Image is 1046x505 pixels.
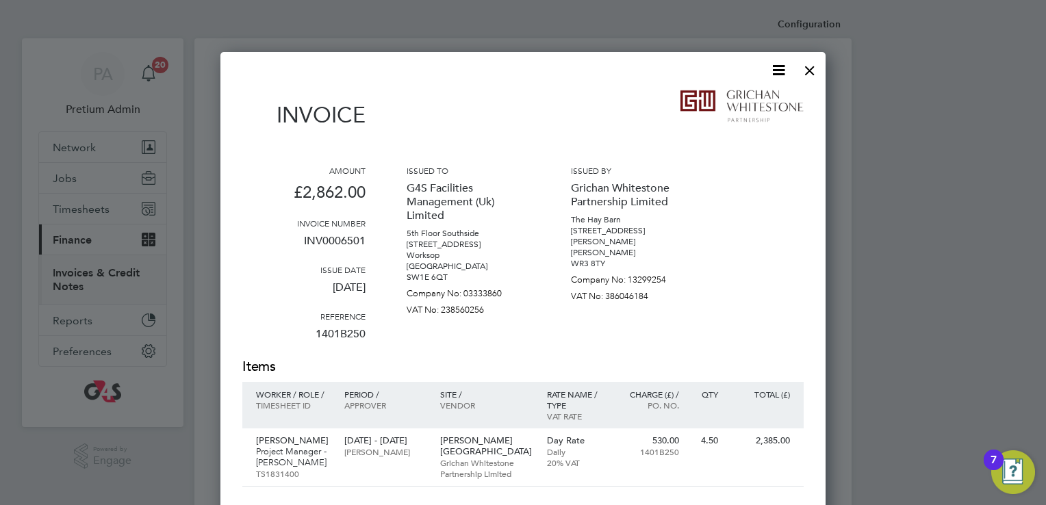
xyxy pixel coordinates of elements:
p: WR3 8TY [571,258,694,269]
p: [DATE] - [DATE] [344,435,426,446]
p: Po. No. [620,400,679,411]
div: 7 [991,460,997,478]
p: Rate name / type [547,389,607,411]
p: Company No: 13299254 [571,269,694,285]
p: Worksop [407,250,530,261]
p: The Hay Barn [STREET_ADDRESS] [571,214,694,236]
img: grichanwhitestone-logo-remittance.png [680,90,804,122]
p: VAT No: 238560256 [407,299,530,315]
p: G4S Facilities Management (Uk) Limited [407,176,530,228]
p: Company No: 03333860 [407,283,530,299]
p: VAT rate [547,411,607,422]
p: [PERSON_NAME] [344,446,426,457]
h3: Invoice number [242,218,366,229]
p: Charge (£) / [620,389,679,400]
p: 1401B250 [242,322,366,357]
p: Total (£) [732,389,790,400]
p: INV0006501 [242,229,366,264]
p: 1401B250 [620,446,679,457]
p: £2,862.00 [242,176,366,218]
p: Grichan Whitestone Partnership Limited [440,457,533,479]
p: Worker / Role / [256,389,331,400]
h2: Items [242,357,804,376]
p: [PERSON_NAME] [571,236,694,247]
p: SW1E 6QT [407,272,530,283]
h3: Reference [242,311,366,322]
h3: Amount [242,165,366,176]
button: Open Resource Center, 7 new notifications [991,450,1035,494]
p: [PERSON_NAME] [256,435,331,446]
p: Grichan Whitestone Partnership Limited [571,176,694,214]
p: Vendor [440,400,533,411]
p: Project Manager - [PERSON_NAME] [256,446,331,468]
p: Approver [344,400,426,411]
p: Period / [344,389,426,400]
h3: Issue date [242,264,366,275]
p: [PERSON_NAME][GEOGRAPHIC_DATA] [440,435,533,457]
p: 20% VAT [547,457,607,468]
p: Site / [440,389,533,400]
p: 530.00 [620,435,679,446]
p: Timesheet ID [256,400,331,411]
p: VAT No: 386046184 [571,285,694,302]
p: TS1831400 [256,468,331,479]
p: Day Rate [547,435,607,446]
p: [GEOGRAPHIC_DATA] [407,261,530,272]
p: 2,385.00 [732,435,790,446]
p: 4.50 [693,435,718,446]
p: QTY [693,389,718,400]
p: [DATE] [242,275,366,311]
h3: Issued to [407,165,530,176]
h1: Invoice [242,102,366,128]
p: Daily [547,446,607,457]
h3: Issued by [571,165,694,176]
p: [PERSON_NAME] [571,247,694,258]
p: [STREET_ADDRESS] [407,239,530,250]
p: 5th Floor Southside [407,228,530,239]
